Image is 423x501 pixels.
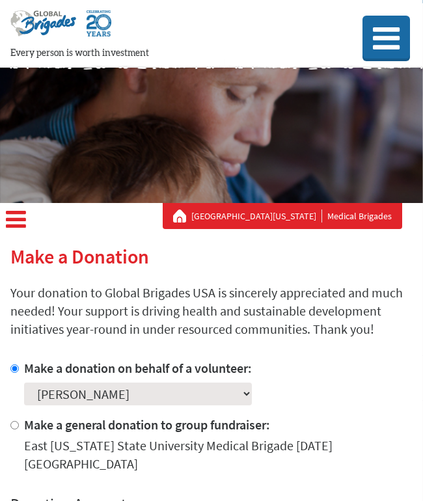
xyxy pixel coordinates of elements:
[10,10,76,47] img: Global Brigades Logo
[24,437,413,473] div: East [US_STATE] State University Medical Brigade [DATE] [GEOGRAPHIC_DATA]
[24,416,270,433] label: Make a general donation to group fundraiser:
[191,210,322,223] a: [GEOGRAPHIC_DATA][US_STATE]
[24,360,252,376] label: Make a donation on behalf of a volunteer:
[173,210,392,223] div: Medical Brigades
[10,284,413,338] p: Your donation to Global Brigades USA is sincerely appreciated and much needed! Your support is dr...
[10,47,346,60] p: Every person is worth investment
[10,245,413,268] h2: Make a Donation
[87,10,111,47] img: Global Brigades Celebrating 20 Years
